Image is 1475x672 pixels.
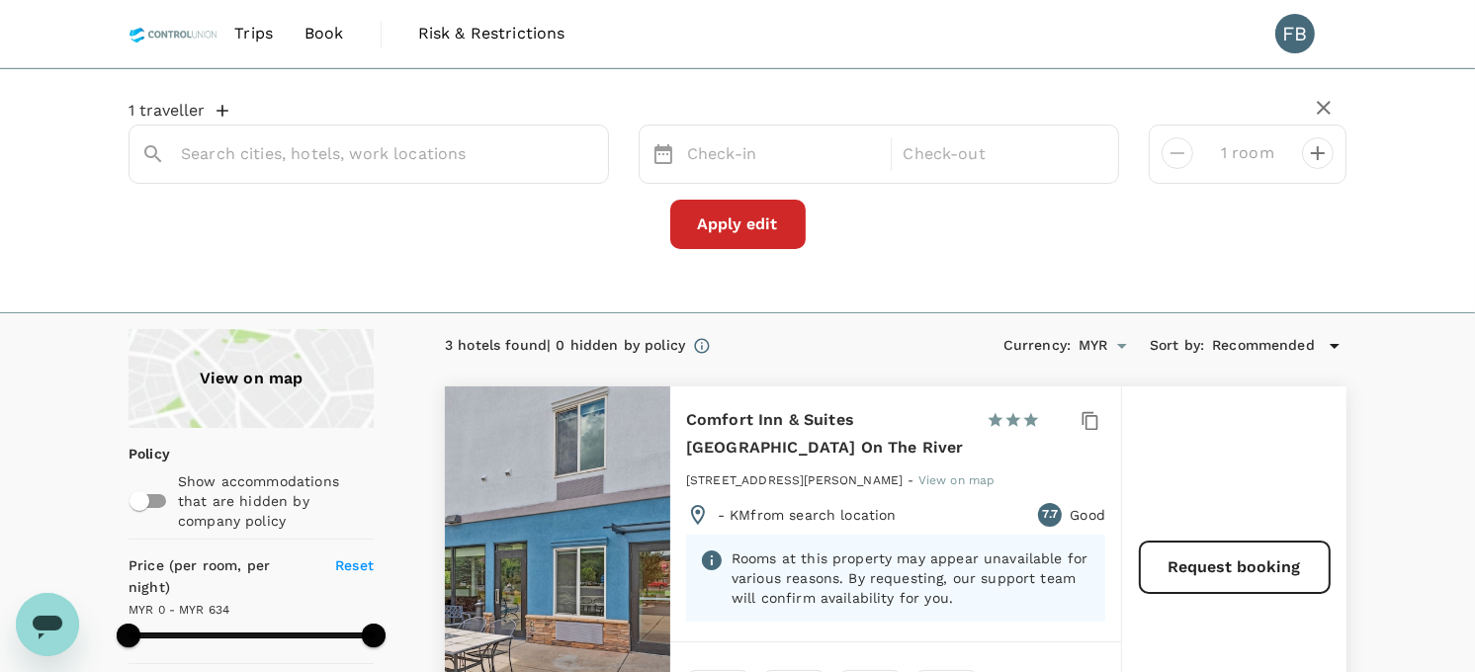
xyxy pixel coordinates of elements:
[335,557,374,573] span: Reset
[129,101,228,121] button: 1 traveller
[904,142,1095,166] p: Check-out
[918,473,996,487] span: View on map
[129,555,312,599] h6: Price (per room, per night)
[918,471,996,487] a: View on map
[1139,541,1331,594] button: Request booking
[129,444,141,463] p: Policy
[1302,137,1334,169] button: decrease
[594,152,598,156] button: Open
[16,593,79,656] iframe: Button to launch messaging window
[304,22,344,45] span: Book
[732,548,1091,608] p: Rooms at this property may appear unavailable for various reasons. By requesting, our support tea...
[1209,137,1286,169] input: Add rooms
[1108,332,1136,360] button: Open
[418,22,565,45] span: Risk & Restrictions
[1275,14,1315,53] div: FB
[1150,335,1204,357] h6: Sort by :
[1070,505,1105,525] p: Good
[687,142,879,166] p: Check-in
[129,329,374,428] a: View on map
[686,406,971,462] h6: Comfort Inn & Suites [GEOGRAPHIC_DATA] On The River
[178,471,372,531] p: Show accommodations that are hidden by company policy
[686,473,903,487] span: [STREET_ADDRESS][PERSON_NAME]
[234,22,273,45] span: Trips
[1003,335,1071,357] h6: Currency :
[718,505,897,525] p: - KM from search location
[1212,335,1315,357] span: Recommended
[909,473,918,487] span: -
[1043,505,1058,525] span: 7.7
[129,12,218,55] img: Control Union Malaysia Sdn. Bhd.
[181,138,541,169] input: Search cities, hotels, work locations
[445,335,685,357] div: 3 hotels found | 0 hidden by policy
[129,603,229,617] span: MYR 0 - MYR 634
[670,200,806,249] button: Apply edit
